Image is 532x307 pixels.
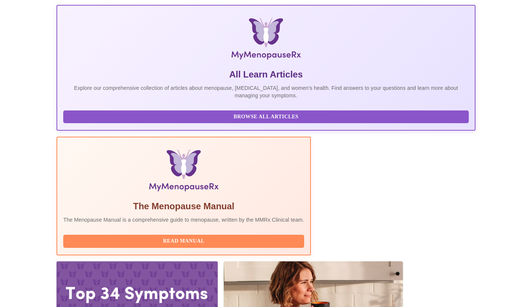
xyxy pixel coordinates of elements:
[126,18,406,63] img: MyMenopauseRx Logo
[71,112,461,122] span: Browse All Articles
[63,110,468,124] button: Browse All Articles
[101,149,266,194] img: Menopause Manual
[63,235,304,248] button: Read Manual
[63,200,304,212] h5: The Menopause Manual
[71,237,297,246] span: Read Manual
[63,113,470,119] a: Browse All Articles
[63,69,468,80] h5: All Learn Articles
[63,84,468,99] p: Explore our comprehensive collection of articles about menopause, [MEDICAL_DATA], and women's hea...
[63,216,304,224] p: The Menopause Manual is a comprehensive guide to menopause, written by the MMRx Clinical team.
[63,237,306,244] a: Read Manual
